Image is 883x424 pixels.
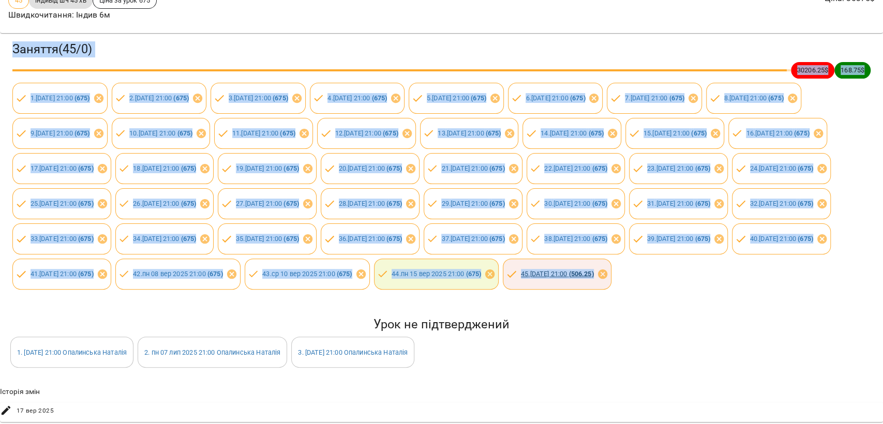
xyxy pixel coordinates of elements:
a: 17.[DATE] 21:00 (675) [31,164,94,172]
a: 9.[DATE] 21:00 (675) [31,129,90,137]
a: 13.[DATE] 21:00 (675) [438,129,501,137]
a: 3.[DATE] 21:00 (675) [229,94,288,102]
a: 28.[DATE] 21:00 (675) [339,200,402,207]
b: ( 506.25 ) [568,270,593,278]
b: ( 675 ) [386,164,402,172]
div: 41.[DATE] 21:00 (675) [12,259,111,290]
a: 32.[DATE] 21:00 (675) [750,200,813,207]
a: 37.[DATE] 21:00 (675) [441,235,504,243]
a: 31.[DATE] 21:00 (675) [647,200,710,207]
div: 4.[DATE] 21:00 (675) [310,83,405,114]
a: 8.[DATE] 21:00 (675) [724,94,784,102]
div: 43.ср 10 вер 2025 21:00 (675) [245,259,370,290]
b: ( 675 ) [588,129,604,137]
a: 24.[DATE] 21:00 (675) [750,164,813,172]
a: 4.[DATE] 21:00 (675) [327,94,387,102]
b: ( 675 ) [207,270,223,278]
b: ( 675 ) [383,129,398,137]
div: 9.[DATE] 21:00 (675) [12,118,108,149]
b: ( 675 ) [794,129,810,137]
a: 11.[DATE] 21:00 (675) [232,129,295,137]
div: 8.[DATE] 21:00 (675) [706,83,801,114]
div: 42.пн 08 вер 2025 21:00 (675) [115,259,241,290]
div: 29.[DATE] 21:00 (675) [424,188,522,219]
a: 1. [DATE] 21:00 Опалинська Наталія [17,349,127,356]
b: ( 675 ) [78,164,94,172]
a: 2. пн 07 лип 2025 21:00 Опалинська Наталія [144,349,280,356]
b: ( 675 ) [592,164,608,172]
a: 10.[DATE] 21:00 (675) [129,129,192,137]
a: 33.[DATE] 21:00 (675) [31,235,94,243]
b: ( 675 ) [386,235,402,243]
b: ( 675 ) [337,270,352,278]
div: 3.[DATE] 21:00 (675) [211,83,306,114]
div: 16.[DATE] 21:00 (675) [728,118,827,149]
b: ( 675 ) [78,200,94,207]
span: 17 вер 2025 [17,406,54,416]
b: ( 675 ) [489,200,505,207]
b: ( 675 ) [283,235,299,243]
div: 18.[DATE] 21:00 (675) [115,153,214,184]
div: 14.[DATE] 21:00 (675) [522,118,621,149]
b: ( 675 ) [280,129,295,137]
b: ( 675 ) [768,94,784,102]
div: 1.[DATE] 21:00 (675) [12,83,108,114]
div: 21.[DATE] 21:00 (675) [424,153,522,184]
div: 27.[DATE] 21:00 (675) [218,188,317,219]
div: 32.[DATE] 21:00 (675) [732,188,831,219]
b: ( 675 ) [471,94,486,102]
a: 44.пн 15 вер 2025 21:00 (675) [392,270,481,278]
b: ( 675 ) [273,94,288,102]
b: ( 675 ) [177,129,193,137]
a: 26.[DATE] 21:00 (675) [133,200,196,207]
div: 31.[DATE] 21:00 (675) [629,188,728,219]
a: 20.[DATE] 21:00 (675) [339,164,402,172]
a: 30.[DATE] 21:00 (675) [544,200,607,207]
div: 25.[DATE] 21:00 (675) [12,188,111,219]
h5: Урок не підтверджений [10,316,873,332]
a: 41.[DATE] 21:00 (675) [31,270,94,278]
a: 38.[DATE] 21:00 (675) [544,235,607,243]
div: 13.[DATE] 21:00 (675) [420,118,519,149]
div: 38.[DATE] 21:00 (675) [527,223,625,254]
div: 6.[DATE] 21:00 (675) [508,83,603,114]
a: 22.[DATE] 21:00 (675) [544,164,607,172]
a: 43.ср 10 вер 2025 21:00 (675) [262,270,352,278]
b: ( 675 ) [181,235,197,243]
div: 39.[DATE] 21:00 (675) [629,223,728,254]
div: 36.[DATE] 21:00 (675) [321,223,420,254]
a: 27.[DATE] 21:00 (675) [236,200,299,207]
a: 3. [DATE] 21:00 Опалинська Наталія [298,349,408,356]
b: ( 675 ) [592,200,608,207]
div: 34.[DATE] 21:00 (675) [115,223,214,254]
a: 34.[DATE] 21:00 (675) [133,235,196,243]
span: 30206.25 $ [791,65,834,75]
b: ( 675 ) [669,94,684,102]
a: 45.[DATE] 21:00 (506.25) [521,270,594,278]
b: ( 675 ) [489,164,505,172]
b: ( 675 ) [78,235,94,243]
div: 22.[DATE] 21:00 (675) [527,153,625,184]
a: 2.[DATE] 21:00 (675) [129,94,189,102]
div: 7.[DATE] 21:00 (675) [607,83,702,114]
b: ( 675 ) [798,200,813,207]
div: 15.[DATE] 21:00 (675) [625,118,724,149]
b: ( 675 ) [74,94,90,102]
b: ( 675 ) [592,235,608,243]
b: ( 675 ) [386,200,402,207]
b: ( 675 ) [486,129,501,137]
div: 10.[DATE] 21:00 (675) [112,118,211,149]
a: 15.[DATE] 21:00 (675) [643,129,707,137]
div: 11.[DATE] 21:00 (675) [214,118,313,149]
a: 14.[DATE] 21:00 (675) [541,129,604,137]
b: ( 675 ) [695,235,710,243]
div: 5.[DATE] 21:00 (675) [409,83,504,114]
div: 44.пн 15 вер 2025 21:00 (675) [374,259,499,290]
b: ( 675 ) [798,164,813,172]
a: 19.[DATE] 21:00 (675) [236,164,299,172]
div: 26.[DATE] 21:00 (675) [115,188,214,219]
div: 17.[DATE] 21:00 (675) [12,153,111,184]
b: ( 675 ) [466,270,482,278]
div: 35.[DATE] 21:00 (675) [218,223,317,254]
div: 30.[DATE] 21:00 (675) [527,188,625,219]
